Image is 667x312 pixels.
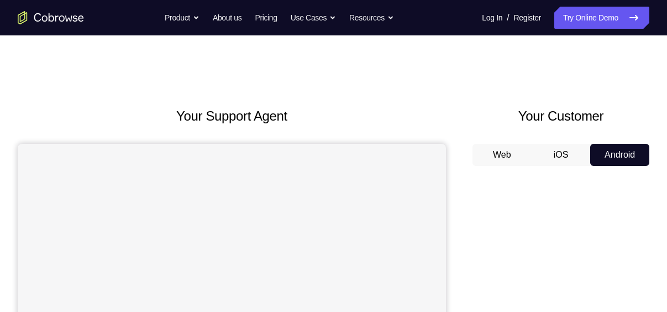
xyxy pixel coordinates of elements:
a: Try Online Demo [554,7,649,29]
button: Web [472,144,532,166]
button: iOS [532,144,591,166]
a: Pricing [255,7,277,29]
a: Go to the home page [18,11,84,24]
a: About us [213,7,241,29]
span: / [507,11,509,24]
a: Log In [482,7,502,29]
h2: Your Customer [472,106,649,126]
button: Product [165,7,199,29]
button: Resources [349,7,394,29]
a: Register [514,7,541,29]
button: Android [590,144,649,166]
h2: Your Support Agent [18,106,446,126]
button: Use Cases [291,7,336,29]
